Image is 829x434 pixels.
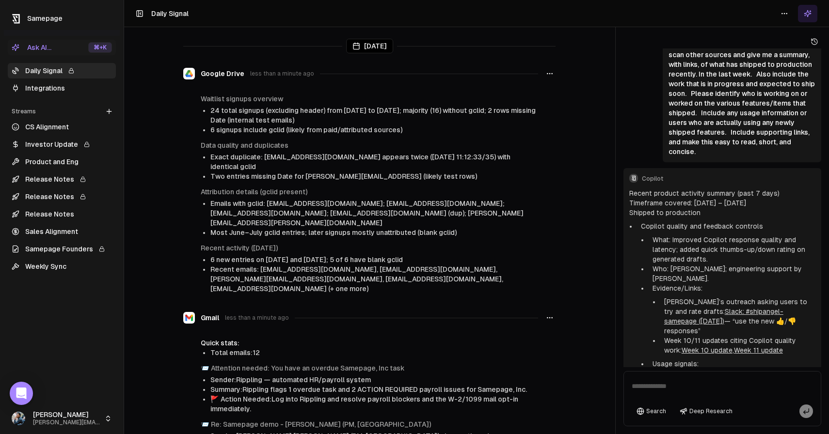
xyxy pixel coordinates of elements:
[649,359,815,421] li: Usage signals:
[210,394,538,414] li: Action Needed: Log into Rippling and resolve payroll blockers and the W-2/1099 mail opt-in immedi...
[12,43,51,52] div: Ask AI...
[211,364,404,372] a: Attention needed: You have an overdue Samepage, Inc task
[210,385,538,394] li: Summary: Rippling flags 1 overdue task and 2 ACTION REQUIRED payroll issues for Samepage, Inc.
[8,80,116,96] a: Integrations
[629,198,815,208] p: Timeframe covered: [DATE] – [DATE]
[201,364,209,372] span: envelope
[641,221,815,231] p: Copilot quality and feedback controls
[8,104,116,119] div: Streams
[210,229,457,236] span: Most June–July gclid entries; later signups mostly unattributed (blank gclid)
[649,235,815,264] li: What: Improved Copilot response quality and latency; added quick thumbs-up/down rating on generat...
[8,40,116,55] button: Ask AI...⌘+K
[201,95,283,103] a: Waitlist signups overview
[8,224,116,239] a: Sales Alignment
[201,188,307,196] a: Attribution details (gclid present)
[8,171,116,187] a: Release Notes
[669,40,815,156] p: Look at Linear and Github primarily, but also scan other sources and give me a summary, with link...
[8,259,116,274] a: Weekly Sync
[201,69,244,78] span: Google Drive
[210,200,524,227] span: Emails with gclid: [EMAIL_ADDRESS][DOMAIN_NAME]; [EMAIL_ADDRESS][DOMAIN_NAME]; [EMAIL_ADDRESS][DO...
[642,175,815,183] span: Copilot
[250,70,314,77] span: less than a minute ago
[660,297,815,336] li: [PERSON_NAME]’s outreach asking users to try and rate drafts: — “use the new 👍/👎 responses”
[201,420,209,428] span: envelope
[8,119,116,135] a: CS Alignment
[210,395,219,403] span: flag
[8,407,116,430] button: [PERSON_NAME][PERSON_NAME][EMAIL_ADDRESS]
[8,137,116,152] a: Investor Update
[210,265,503,293] span: Recent emails: [EMAIL_ADDRESS][DOMAIN_NAME], [EMAIL_ADDRESS][DOMAIN_NAME], [PERSON_NAME][EMAIL_AD...
[210,126,402,134] span: 6 signups include gclid (likely from paid/attributed sources)
[27,15,63,22] span: Samepage
[210,256,403,263] span: 6 new entries on [DATE] and [DATE]; 5 of 6 have blank gclid
[210,153,510,170] span: Exact duplicate: [EMAIL_ADDRESS][DOMAIN_NAME] appears twice ([DATE] 11:12:33/35) with identical g...
[10,382,33,405] div: Open Intercom Messenger
[183,68,195,79] img: Google Drive
[33,411,100,419] span: [PERSON_NAME]
[8,154,116,170] a: Product and Eng
[632,404,671,418] button: Search
[8,189,116,204] a: Release Notes
[8,241,116,257] a: Samepage Founders
[649,264,815,283] li: Who: [PERSON_NAME]; engineering support by [PERSON_NAME].
[629,208,815,217] p: Shipped to production
[682,346,733,354] a: Week 10 update
[88,42,112,53] div: ⌘ +K
[734,346,783,354] a: Week 11 update
[675,404,737,418] button: Deep Research
[649,283,815,355] li: Evidence/Links:
[211,420,431,428] a: Re: Samepage demo - [PERSON_NAME] (PM, [GEOGRAPHIC_DATA])
[201,244,278,252] a: Recent activity ([DATE])
[210,107,536,124] span: 24 total signups (excluding header) from [DATE] to [DATE]; majority (16) without gclid; 2 rows mi...
[8,206,116,222] a: Release Notes
[201,313,219,323] span: Gmail
[346,39,393,53] div: [DATE]
[210,172,477,180] span: Two entries missing Date for [PERSON_NAME][EMAIL_ADDRESS] (likely test rows)
[660,336,815,355] li: Week 10/11 updates citing Copilot quality work: ,
[12,412,25,425] img: 1695405595226.jpeg
[201,141,288,149] a: Data quality and duplicates
[183,312,195,324] img: Gmail
[210,348,538,357] li: Total emails: 12
[225,314,289,322] span: less than a minute ago
[210,375,538,385] li: Sender: Rippling — automated HR/payroll system
[629,188,815,198] p: Recent product activity summary (past 7 days)
[8,63,116,78] a: Daily Signal
[33,419,100,426] span: [PERSON_NAME][EMAIL_ADDRESS]
[201,338,538,348] div: Quick stats:
[151,9,189,18] h1: Daily Signal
